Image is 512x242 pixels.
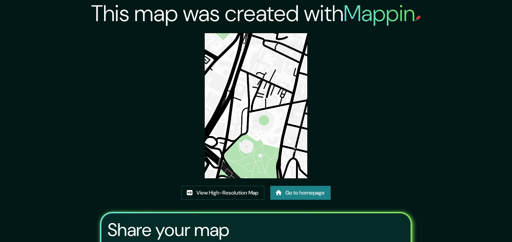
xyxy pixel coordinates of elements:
[270,186,331,200] a: Go to homepage
[415,15,421,21] img: mappin-pin
[205,33,307,178] img: created-map
[107,219,229,240] h3: Share your map
[181,186,264,200] a: View High-Resolution Map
